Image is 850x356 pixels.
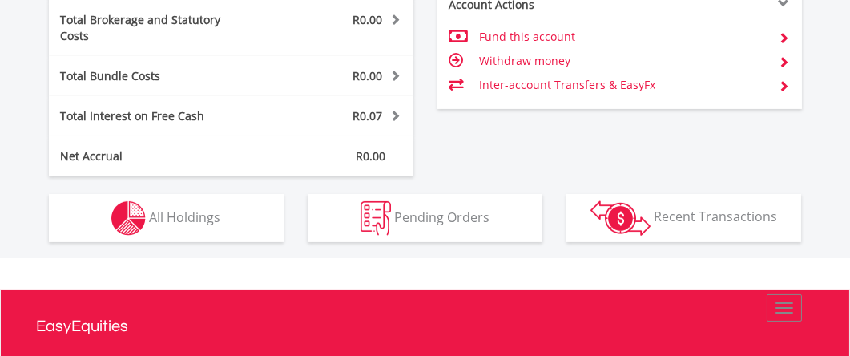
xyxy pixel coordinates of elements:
[352,12,382,27] span: R0.00
[49,68,261,84] div: Total Bundle Costs
[590,200,651,236] img: transactions-zar-wht.png
[480,73,771,97] td: Inter-account Transfers & EasyFx
[49,148,261,164] div: Net Accrual
[49,12,261,44] div: Total Brokerage and Statutory Costs
[111,201,146,236] img: holdings-wht.png
[352,108,382,123] span: R0.07
[566,194,801,242] button: Recent Transactions
[654,208,777,225] span: Recent Transactions
[480,25,771,49] td: Fund this account
[308,194,542,242] button: Pending Orders
[361,201,391,236] img: pending_instructions-wht.png
[480,49,771,73] td: Withdraw money
[149,208,220,225] span: All Holdings
[49,194,284,242] button: All Holdings
[352,68,382,83] span: R0.00
[356,148,385,164] span: R0.00
[49,108,261,124] div: Total Interest on Free Cash
[394,208,489,225] span: Pending Orders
